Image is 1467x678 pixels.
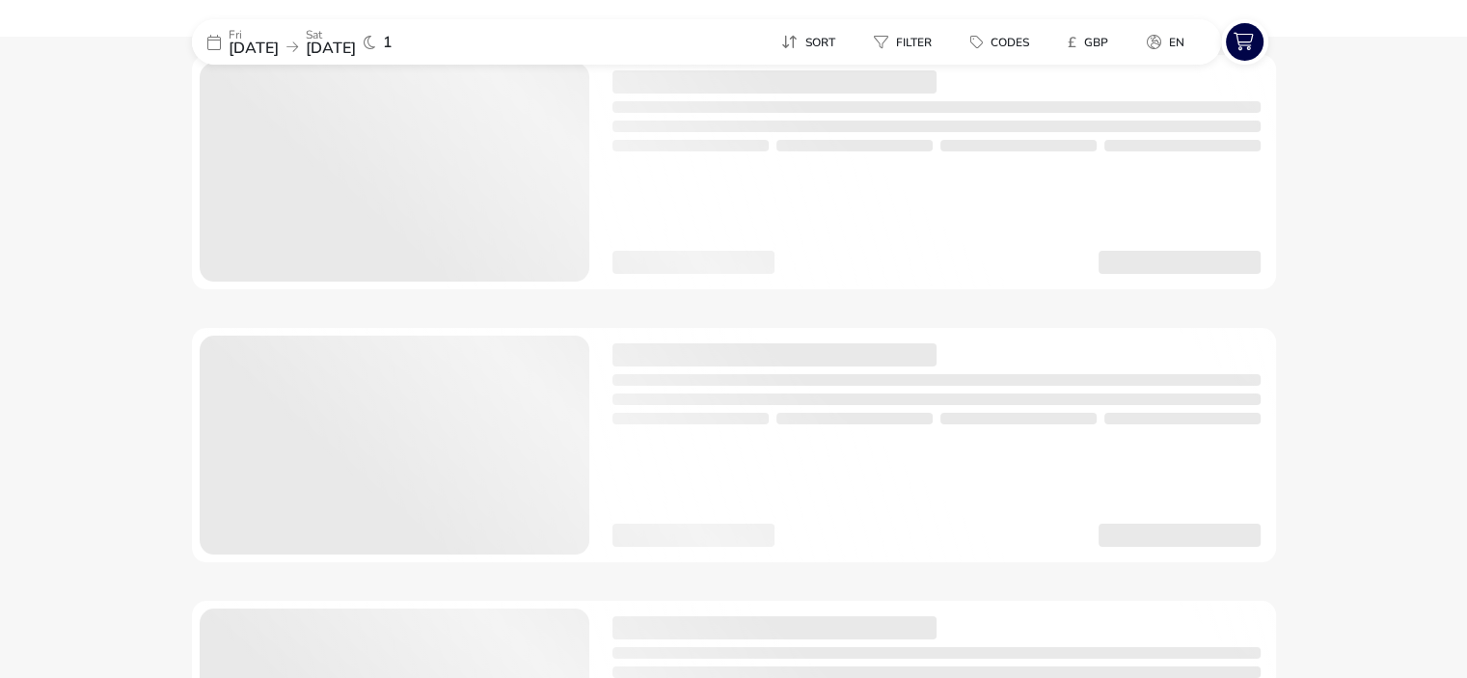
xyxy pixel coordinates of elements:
i: £ [1068,33,1076,52]
p: Fri [229,29,279,41]
button: £GBP [1052,28,1124,56]
p: Sat [306,29,356,41]
button: Codes [955,28,1045,56]
naf-pibe-menu-bar-item: en [1131,28,1208,56]
naf-pibe-menu-bar-item: Sort [766,28,858,56]
span: Filter [896,35,932,50]
button: Filter [858,28,947,56]
span: GBP [1084,35,1108,50]
span: [DATE] [306,38,356,59]
button: en [1131,28,1200,56]
div: Fri[DATE]Sat[DATE]1 [192,19,481,65]
span: Sort [805,35,835,50]
button: Sort [766,28,851,56]
span: en [1169,35,1184,50]
naf-pibe-menu-bar-item: Filter [858,28,955,56]
span: Codes [991,35,1029,50]
span: [DATE] [229,38,279,59]
naf-pibe-menu-bar-item: Codes [955,28,1052,56]
naf-pibe-menu-bar-item: £GBP [1052,28,1131,56]
span: 1 [383,35,393,50]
